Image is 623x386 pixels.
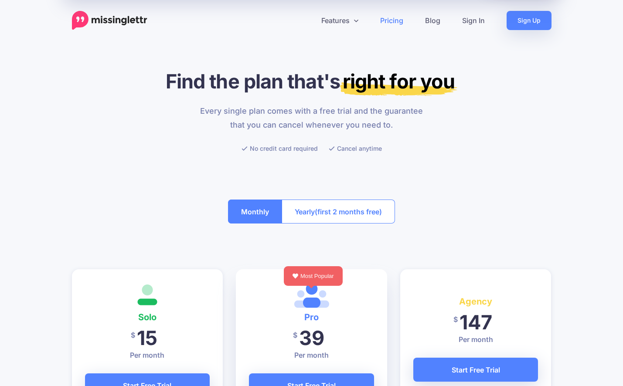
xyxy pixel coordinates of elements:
p: Per month [85,350,210,360]
p: Per month [249,350,374,360]
a: Features [310,11,369,30]
a: Home [72,11,147,30]
a: Pricing [369,11,414,30]
p: Every single plan comes with a free trial and the guarantee that you can cancel whenever you need... [195,104,428,132]
span: 39 [299,326,324,350]
a: Sign In [451,11,496,30]
mark: right for you [340,69,457,96]
p: Per month [413,334,538,345]
span: 15 [137,326,157,350]
li: No credit card required [242,143,318,154]
button: Yearly(first 2 months free) [282,200,395,223]
button: Monthly [228,200,282,223]
span: 147 [460,310,492,334]
h4: Pro [249,310,374,324]
span: $ [293,325,297,345]
h1: Find the plan that's [72,69,552,93]
a: Sign Up [507,11,552,30]
span: $ [131,325,135,345]
h4: Solo [85,310,210,324]
a: Blog [414,11,451,30]
a: Start Free Trial [413,358,538,382]
li: Cancel anytime [329,143,382,154]
span: (first 2 months free) [315,205,382,219]
div: Most Popular [284,266,343,286]
span: $ [453,310,458,329]
h4: Agency [413,295,538,308]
